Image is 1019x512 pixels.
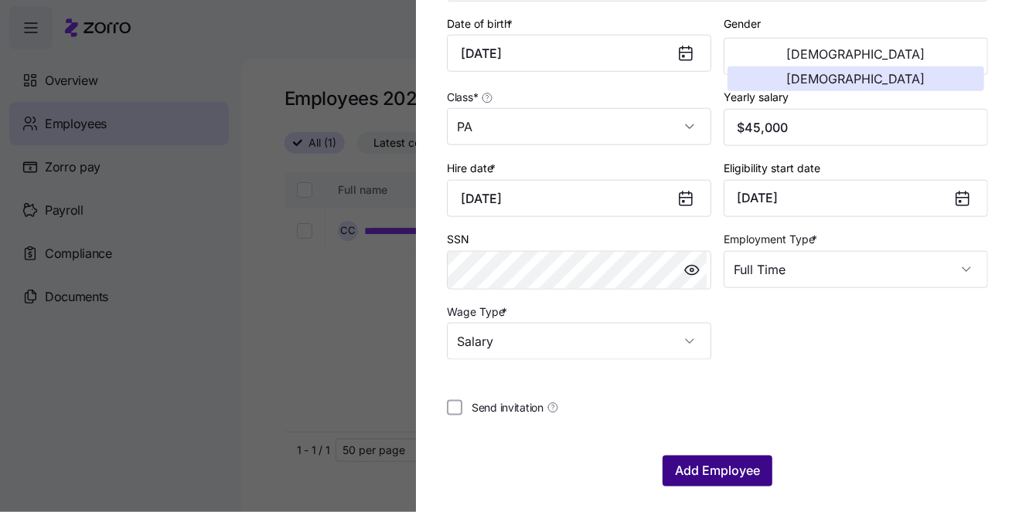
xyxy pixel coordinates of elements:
[447,231,469,248] label: SSN
[447,160,499,177] label: Hire date
[724,180,988,217] button: [DATE]
[724,251,988,288] input: Select employment type
[787,73,925,85] span: [DEMOGRAPHIC_DATA]
[447,303,510,320] label: Wage Type
[447,323,711,360] input: Select wage type
[724,15,761,32] label: Gender
[447,108,711,145] input: Class
[447,90,478,105] span: Class *
[675,462,760,480] span: Add Employee
[447,15,516,32] label: Date of birth
[724,231,820,248] label: Employment Type
[663,456,772,487] button: Add Employee
[724,109,988,146] input: Yearly salary
[447,35,711,72] input: MM/DD/YYYY
[787,48,925,60] span: [DEMOGRAPHIC_DATA]
[724,89,789,106] label: Yearly salary
[447,180,711,217] input: MM/DD/YYYY
[724,160,820,177] label: Eligibility start date
[472,400,544,415] span: Send invitation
